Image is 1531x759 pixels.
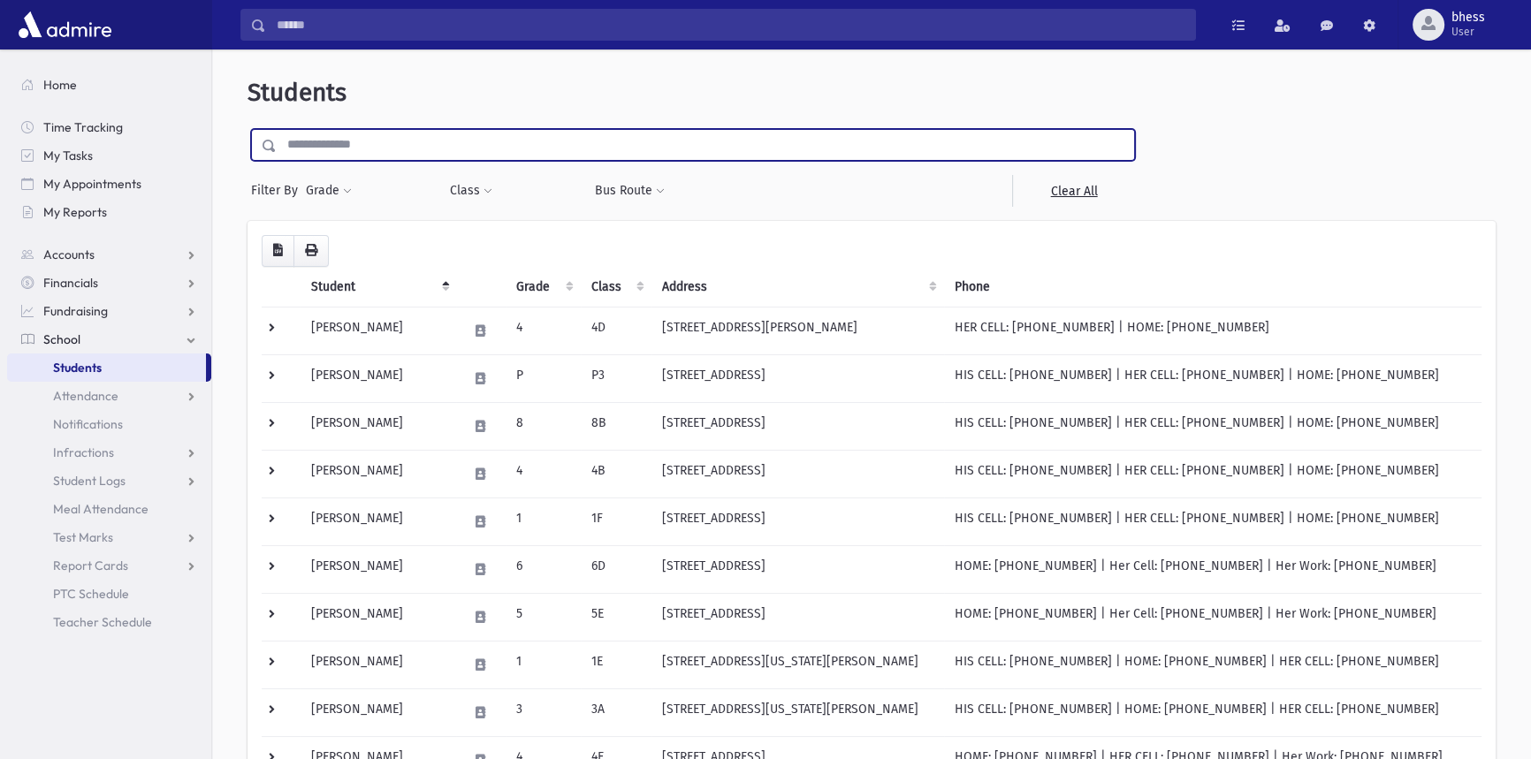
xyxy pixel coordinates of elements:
[301,450,456,497] td: [PERSON_NAME]
[651,497,944,545] td: [STREET_ADDRESS]
[251,181,305,200] span: Filter By
[1012,175,1135,207] a: Clear All
[43,247,95,262] span: Accounts
[53,388,118,404] span: Attendance
[651,545,944,593] td: [STREET_ADDRESS]
[7,297,211,325] a: Fundraising
[7,580,211,608] a: PTC Schedule
[506,593,580,641] td: 5
[43,331,80,347] span: School
[7,113,211,141] a: Time Tracking
[14,7,116,42] img: AdmirePro
[43,275,98,291] span: Financials
[944,497,1481,545] td: HIS CELL: [PHONE_NUMBER] | HER CELL: [PHONE_NUMBER] | HOME: [PHONE_NUMBER]
[53,614,152,630] span: Teacher Schedule
[7,495,211,523] a: Meal Attendance
[651,354,944,402] td: [STREET_ADDRESS]
[301,354,456,402] td: [PERSON_NAME]
[43,176,141,192] span: My Appointments
[449,175,493,207] button: Class
[301,593,456,641] td: [PERSON_NAME]
[262,235,294,267] button: CSV
[7,170,211,198] a: My Appointments
[944,593,1481,641] td: HOME: [PHONE_NUMBER] | Her Cell: [PHONE_NUMBER] | Her Work: [PHONE_NUMBER]
[305,175,353,207] button: Grade
[301,267,456,307] th: Student: activate to sort column descending
[506,641,580,688] td: 1
[506,545,580,593] td: 6
[506,267,580,307] th: Grade: activate to sort column ascending
[53,501,149,517] span: Meal Attendance
[944,354,1481,402] td: HIS CELL: [PHONE_NUMBER] | HER CELL: [PHONE_NUMBER] | HOME: [PHONE_NUMBER]
[7,141,211,170] a: My Tasks
[7,353,206,382] a: Students
[43,119,123,135] span: Time Tracking
[301,545,456,593] td: [PERSON_NAME]
[581,402,651,450] td: 8B
[53,558,128,573] span: Report Cards
[506,450,580,497] td: 4
[506,307,580,354] td: 4
[651,402,944,450] td: [STREET_ADDRESS]
[651,307,944,354] td: [STREET_ADDRESS][PERSON_NAME]
[43,148,93,163] span: My Tasks
[7,410,211,438] a: Notifications
[651,593,944,641] td: [STREET_ADDRESS]
[7,523,211,551] a: Test Marks
[506,497,580,545] td: 1
[53,529,113,545] span: Test Marks
[301,497,456,545] td: [PERSON_NAME]
[1451,11,1485,25] span: bhess
[301,402,456,450] td: [PERSON_NAME]
[506,402,580,450] td: 8
[944,402,1481,450] td: HIS CELL: [PHONE_NUMBER] | HER CELL: [PHONE_NUMBER] | HOME: [PHONE_NUMBER]
[581,497,651,545] td: 1F
[1451,25,1485,39] span: User
[301,641,456,688] td: [PERSON_NAME]
[7,438,211,467] a: Infractions
[7,198,211,226] a: My Reports
[293,235,329,267] button: Print
[581,354,651,402] td: P3
[581,450,651,497] td: 4B
[944,688,1481,736] td: HIS CELL: [PHONE_NUMBER] | HOME: [PHONE_NUMBER] | HER CELL: [PHONE_NUMBER]
[53,473,126,489] span: Student Logs
[7,551,211,580] a: Report Cards
[581,307,651,354] td: 4D
[301,688,456,736] td: [PERSON_NAME]
[7,71,211,99] a: Home
[53,586,129,602] span: PTC Schedule
[651,450,944,497] td: [STREET_ADDRESS]
[7,325,211,353] a: School
[581,593,651,641] td: 5E
[43,77,77,93] span: Home
[7,269,211,297] a: Financials
[7,467,211,495] a: Student Logs
[7,608,211,636] a: Teacher Schedule
[594,175,666,207] button: Bus Route
[43,204,107,220] span: My Reports
[944,545,1481,593] td: HOME: [PHONE_NUMBER] | Her Cell: [PHONE_NUMBER] | Her Work: [PHONE_NUMBER]
[581,545,651,593] td: 6D
[944,450,1481,497] td: HIS CELL: [PHONE_NUMBER] | HER CELL: [PHONE_NUMBER] | HOME: [PHONE_NUMBER]
[301,307,456,354] td: [PERSON_NAME]
[53,416,123,432] span: Notifications
[7,240,211,269] a: Accounts
[53,444,114,460] span: Infractions
[53,360,102,376] span: Students
[266,9,1195,41] input: Search
[506,354,580,402] td: P
[248,78,347,107] span: Students
[944,307,1481,354] td: HER CELL: [PHONE_NUMBER] | HOME: [PHONE_NUMBER]
[581,688,651,736] td: 3A
[651,641,944,688] td: [STREET_ADDRESS][US_STATE][PERSON_NAME]
[651,688,944,736] td: [STREET_ADDRESS][US_STATE][PERSON_NAME]
[506,688,580,736] td: 3
[944,641,1481,688] td: HIS CELL: [PHONE_NUMBER] | HOME: [PHONE_NUMBER] | HER CELL: [PHONE_NUMBER]
[581,641,651,688] td: 1E
[581,267,651,307] th: Class: activate to sort column ascending
[43,303,108,319] span: Fundraising
[944,267,1481,307] th: Phone
[7,382,211,410] a: Attendance
[651,267,944,307] th: Address: activate to sort column ascending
